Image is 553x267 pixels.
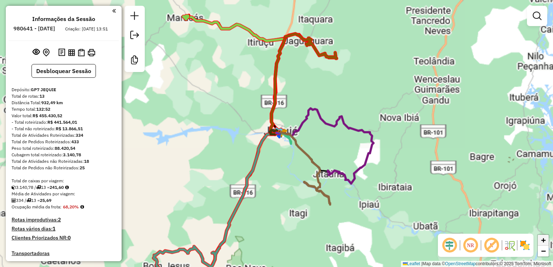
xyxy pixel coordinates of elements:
[68,234,71,241] strong: 0
[12,198,16,203] i: Total de Atividades
[12,185,16,190] i: Cubagem total roteirizado
[56,126,83,131] strong: R$ 13.866,51
[445,261,476,266] a: OpenStreetMap
[403,261,420,266] a: Leaflet
[12,204,62,209] span: Ocupação média da frota:
[401,261,553,267] div: Map data © contributors,© 2025 TomTom, Microsoft
[462,237,479,254] span: Ocultar NR
[538,246,549,257] a: Zoom out
[41,100,63,105] strong: 932,49 km
[12,106,116,113] div: Tempo total:
[538,235,549,246] a: Zoom in
[63,152,81,157] strong: 3.140,78
[541,236,546,245] span: +
[31,64,96,78] button: Desbloquear Sessão
[127,9,142,25] a: Nova sessão e pesquisa
[12,217,116,223] h4: Rotas improdutivas:
[86,47,97,58] button: Imprimir Rotas
[12,158,116,165] div: Total de Atividades não Roteirizadas:
[80,205,84,209] em: Média calculada utilizando a maior ocupação (%Peso ou %Cubagem) de cada rota da sessão. Rotas cro...
[41,47,51,58] button: Centralizar mapa no depósito ou ponto de apoio
[12,145,116,152] div: Peso total roteirizado:
[519,240,531,251] img: Exibir/Ocultar setores
[421,261,422,266] span: |
[36,185,41,190] i: Total de rotas
[127,53,142,69] a: Criar modelo
[47,119,77,125] strong: R$ 441.564,01
[80,165,85,170] strong: 25
[39,93,45,99] strong: 13
[31,87,56,92] strong: GP7 JEQUIE
[57,47,67,58] button: Logs desbloquear sessão
[36,106,50,112] strong: 132:52
[441,237,458,254] span: Ocultar deslocamento
[40,198,51,203] strong: 25,69
[12,226,116,232] h4: Rotas vários dias:
[13,25,55,32] h6: 980641 - [DATE]
[530,9,544,23] a: Exibir filtros
[127,28,142,44] a: Exportar sessão
[76,132,83,138] strong: 334
[67,47,76,57] button: Visualizar relatório de Roteirização
[62,26,111,32] div: Criação: [DATE] 13:51
[58,216,61,223] strong: 2
[12,86,116,93] div: Depósito:
[12,119,116,126] div: - Total roteirizado:
[12,99,116,106] div: Distância Total:
[76,47,86,58] button: Visualizar Romaneio
[12,93,116,99] div: Total de rotas:
[31,47,41,58] button: Exibir sessão original
[12,132,116,139] div: Total de Atividades Roteirizadas:
[504,240,515,251] img: Fluxo de ruas
[541,246,546,255] span: −
[12,178,116,184] div: Total de caixas por viagem:
[84,158,89,164] strong: 18
[12,139,116,145] div: Total de Pedidos Roteirizados:
[12,152,116,158] div: Cubagem total roteirizado:
[63,204,79,209] strong: 68,20%
[12,126,116,132] div: - Total não roteirizado:
[50,185,64,190] strong: 241,60
[32,16,95,22] h4: Informações da Sessão
[26,198,31,203] i: Total de rotas
[483,237,500,254] span: Exibir rótulo
[65,185,69,190] i: Meta Caixas/viagem: 1,00 Diferença: 240,60
[12,235,116,241] h4: Clientes Priorizados NR:
[12,113,116,119] div: Valor total:
[12,250,116,257] h4: Transportadoras
[33,113,62,118] strong: R$ 455.430,52
[52,225,55,232] strong: 1
[12,184,116,191] div: 3.140,78 / 13 =
[55,145,75,151] strong: 88.420,54
[12,165,116,171] div: Total de Pedidos não Roteirizados:
[112,7,116,15] a: Clique aqui para minimizar o painel
[12,197,116,204] div: 334 / 13 =
[12,191,116,197] div: Média de Atividades por viagem:
[71,139,79,144] strong: 433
